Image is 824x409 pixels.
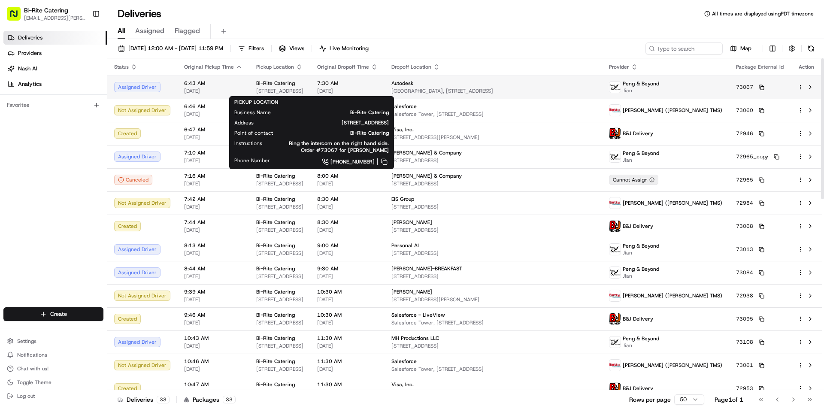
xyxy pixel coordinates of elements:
img: profile_bj_cartwheel_2man.png [609,128,621,139]
span: All [118,26,125,36]
span: Jian [623,273,659,279]
button: 72965_copy [736,153,779,160]
button: Live Monitoring [315,42,373,55]
span: [DATE] [184,296,242,303]
span: 73061 [736,362,753,369]
span: 10:47 AM [184,381,242,388]
span: Phone Number [234,157,270,164]
button: [DATE] 12:00 AM - [DATE] 11:59 PM [114,42,227,55]
span: B&J Delivery [623,385,653,392]
span: [PERSON_NAME] ([PERSON_NAME] TMS) [623,200,722,206]
span: Dropoff Location [391,64,431,70]
a: Analytics [3,77,107,91]
span: Bi-Rite Catering [256,335,295,342]
span: [STREET_ADDRESS] [256,227,303,233]
span: Views [289,45,304,52]
span: [STREET_ADDRESS] [391,250,595,257]
span: 6:46 AM [184,103,242,110]
button: 73084 [736,269,764,276]
span: 7:42 AM [184,196,242,203]
img: profile_bj_cartwheel_2man.png [609,383,621,394]
span: 72984 [736,200,753,206]
span: [STREET_ADDRESS] [267,119,389,126]
span: 9:00 AM [317,242,378,249]
span: Log out [17,393,35,400]
p: Welcome 👋 [9,34,156,48]
span: Bi-Rite Catering [256,358,295,365]
span: EIS Group [391,196,414,203]
span: [PERSON_NAME] & Company [391,173,462,179]
div: Start new chat [39,82,141,91]
span: [STREET_ADDRESS] [256,88,303,94]
span: [PERSON_NAME] [27,133,70,140]
span: [DATE] [184,273,242,280]
span: 9:30 AM [317,265,378,272]
span: Visa, Inc. [391,381,414,388]
img: betty.jpg [609,290,621,301]
span: [STREET_ADDRESS] [256,203,303,210]
span: Bi-Rite Catering [256,242,295,249]
button: Map [726,42,755,55]
span: [STREET_ADDRESS] [391,342,595,349]
span: [DATE] [184,227,242,233]
img: betty.jpg [609,105,621,116]
button: Cannot Assign [609,175,658,185]
span: Pylon [85,213,104,219]
span: [STREET_ADDRESS][PERSON_NAME] [391,134,595,141]
span: [DATE] [317,342,378,349]
img: profile_bj_cartwheel_2man.png [609,221,621,232]
button: Log out [3,390,103,402]
button: 73067 [736,84,764,91]
span: Peng & Beyond [623,242,659,249]
div: Packages [184,395,236,404]
span: [DATE] 12:00 AM - [DATE] 11:59 PM [128,45,223,52]
a: 💻API Documentation [69,188,141,204]
button: Filters [234,42,268,55]
span: Salesforce [391,103,417,110]
span: MH Productions LLC [391,335,439,342]
span: [PERSON_NAME] & Company [391,149,462,156]
input: Type to search [645,42,723,55]
span: 73095 [736,315,753,322]
span: Ring the intercom on the right hand side. Order #73067 for [PERSON_NAME] [276,140,389,154]
span: [PERSON_NAME]-BREAKFAST [391,265,462,272]
button: Notifications [3,349,103,361]
span: 11:30 AM [317,358,378,365]
div: Past conversations [9,112,58,118]
img: betty.jpg [609,360,621,371]
span: 10:30 AM [317,312,378,318]
span: Jian [623,157,659,164]
span: Salesforce Tower, [STREET_ADDRESS] [391,111,595,118]
span: Jian [623,249,659,256]
span: 10:30 AM [317,288,378,295]
span: [STREET_ADDRESS] [391,157,595,164]
img: profile_bj_cartwheel_2man.png [609,313,621,324]
button: 73060 [736,107,764,114]
span: [STREET_ADDRESS] [391,180,595,187]
span: [STREET_ADDRESS] [256,273,303,280]
span: 72965_copy [736,153,768,160]
span: [PERSON_NAME] [391,219,432,226]
span: Toggle Theme [17,379,51,386]
p: Rows per page [629,395,671,404]
span: [DATE] [317,366,378,373]
button: Create [3,307,103,321]
span: Address [234,119,254,126]
span: 10:46 AM [184,358,242,365]
span: 72946 [736,130,753,137]
span: 8:30 AM [317,219,378,226]
span: PICKUP LOCATION [234,99,278,106]
span: [DATE] [184,319,242,326]
button: 73061 [736,362,764,369]
div: 💻 [73,193,79,200]
span: 8:13 AM [184,242,242,249]
span: 8:00 AM [317,173,378,179]
button: Toggle Theme [3,376,103,388]
img: profile_peng_cartwheel.jpg [609,267,621,278]
button: [EMAIL_ADDRESS][PERSON_NAME][DOMAIN_NAME] [24,15,85,21]
div: Action [797,64,815,70]
img: Nash [9,9,26,26]
span: [STREET_ADDRESS][PERSON_NAME] [391,296,595,303]
span: 9:46 AM [184,312,242,318]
